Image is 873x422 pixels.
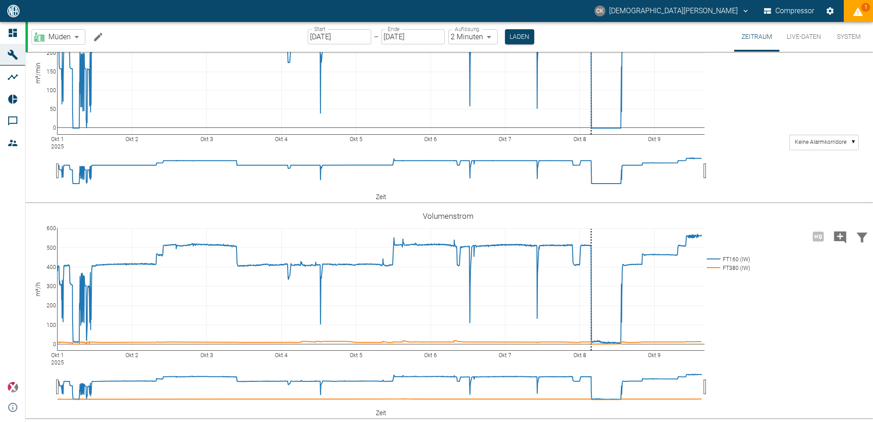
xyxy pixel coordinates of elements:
button: Einstellungen [822,3,838,19]
input: DD.MM.YYYY [381,29,445,44]
button: Daten filtern [851,225,873,248]
img: logo [6,5,21,17]
label: Start [314,25,326,33]
button: Machine bearbeiten [89,28,107,46]
button: christian.kraft@arcanum-energy.de [593,3,751,19]
button: Compressor [762,3,816,19]
label: Auflösung [455,25,479,33]
span: Müden [48,32,71,42]
button: Laden [505,29,534,44]
div: CK [594,5,605,16]
img: Xplore Logo [7,382,18,393]
span: Hohe Auflösung nur für Zeiträume von <3 Tagen verfügbar [807,232,829,240]
a: Müden [34,32,71,42]
button: System [828,22,869,52]
button: Live-Daten [779,22,828,52]
button: Kommentar hinzufügen [829,225,851,248]
input: DD.MM.YYYY [308,29,371,44]
button: Zeitraum [734,22,779,52]
p: – [374,32,379,42]
div: 2 Minuten [448,29,498,44]
label: Ende [388,25,400,33]
text: Keine Alarmkorridore [795,139,847,145]
span: 1 [861,3,870,12]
